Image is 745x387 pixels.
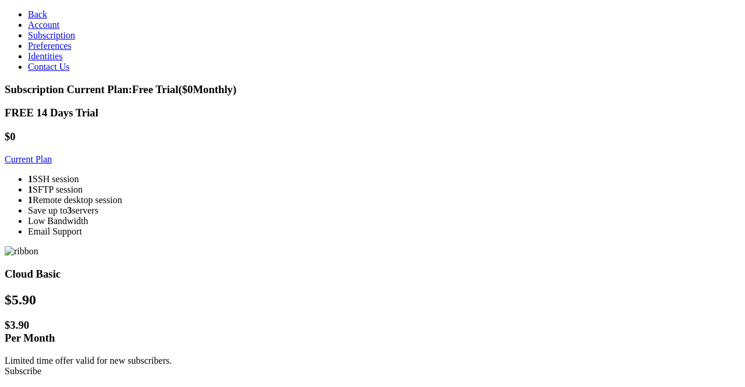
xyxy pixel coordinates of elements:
[5,83,740,96] h3: Subscription
[28,205,740,216] li: Save up to servers
[28,184,740,195] li: SFTP session
[28,226,740,237] li: Email Support
[5,366,41,376] a: Subscribe
[5,356,172,365] span: Limited time offer valid for new subscribers.
[28,174,33,184] strong: 1
[28,195,33,205] strong: 1
[5,332,740,345] div: Per Month
[28,30,75,40] a: Subscription
[68,205,72,215] strong: 3
[28,195,740,205] li: Remote desktop session
[5,106,740,119] h3: FREE 14 Days Trial
[28,174,740,184] li: SSH session
[28,41,72,51] a: Preferences
[5,246,38,257] img: ribbon
[5,292,740,308] h2: $ 5.90
[5,130,740,143] h1: $0
[5,154,52,164] a: Current Plan
[28,184,33,194] strong: 1
[5,268,740,281] h3: Cloud Basic
[67,83,237,95] span: Current Plan: Free Trial ($ 0 Monthly)
[28,216,740,226] li: Low Bandwidth
[28,9,47,19] a: Back
[5,319,740,345] h1: $ 3.90
[28,51,63,61] a: Identities
[28,20,59,30] a: Account
[28,62,70,72] a: Contact Us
